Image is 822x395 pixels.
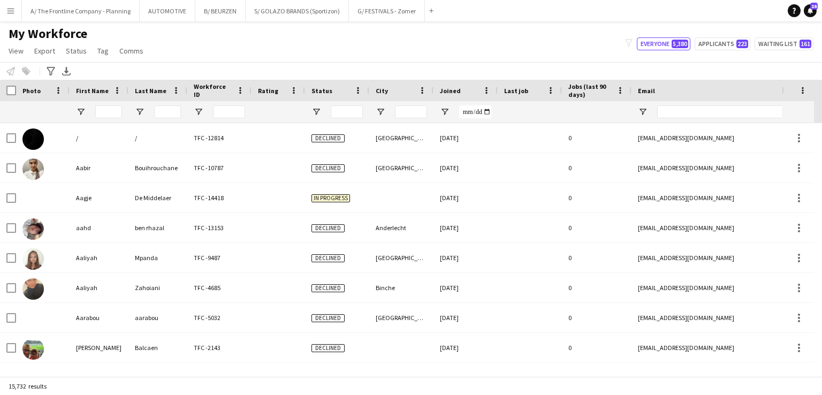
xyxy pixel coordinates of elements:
[258,87,278,95] span: Rating
[128,303,187,332] div: aarabou
[369,363,433,392] div: Huldenberg
[810,3,818,10] span: 16
[194,82,232,98] span: Workforce ID
[22,1,140,21] button: A/ The Frontline Company - Planning
[195,1,246,21] button: B/ BEURZEN
[60,65,73,78] app-action-btn: Export XLSX
[311,254,345,262] span: Declined
[128,273,187,302] div: Zahoiani
[128,213,187,242] div: ben rhazal
[187,123,252,153] div: TFC -12814
[331,105,363,118] input: Status Filter Input
[128,243,187,272] div: Mpanda
[187,333,252,362] div: TFC -2143
[637,37,690,50] button: Everyone5,380
[70,363,128,392] div: [PERSON_NAME]
[22,218,44,240] img: aahd ben rhazal
[638,87,655,95] span: Email
[311,314,345,322] span: Declined
[154,105,181,118] input: Last Name Filter Input
[62,44,91,58] a: Status
[562,363,631,392] div: 0
[70,243,128,272] div: Aaliyah
[562,213,631,242] div: 0
[22,248,44,270] img: Aaliyah Mpanda
[135,107,144,117] button: Open Filter Menu
[187,303,252,332] div: TFC -5032
[30,44,59,58] a: Export
[369,303,433,332] div: [GEOGRAPHIC_DATA]
[34,46,55,56] span: Export
[804,4,817,17] a: 16
[440,107,450,117] button: Open Filter Menu
[22,128,44,150] img: / /
[128,333,187,362] div: Balcaen
[22,338,44,360] img: Aaron Balcaen
[311,107,321,117] button: Open Filter Menu
[311,164,345,172] span: Declined
[128,363,187,392] div: Biniungo
[97,46,109,56] span: Tag
[349,1,425,21] button: G/ FESTIVALS - Zomer
[70,303,128,332] div: Aarabou
[638,107,648,117] button: Open Filter Menu
[128,123,187,153] div: /
[70,273,128,302] div: Aaliyah
[22,158,44,180] img: Aabir Bouihrouchane
[562,303,631,332] div: 0
[504,87,528,95] span: Last job
[76,107,86,117] button: Open Filter Menu
[568,82,612,98] span: Jobs (last 90 days)
[66,46,87,56] span: Status
[672,40,688,48] span: 5,380
[395,105,427,118] input: City Filter Input
[376,87,388,95] span: City
[755,37,813,50] button: Waiting list161
[433,153,498,183] div: [DATE]
[9,46,24,56] span: View
[562,183,631,212] div: 0
[246,1,349,21] button: S/ GOLAZO BRANDS (Sportizon)
[433,333,498,362] div: [DATE]
[369,123,433,153] div: [GEOGRAPHIC_DATA][PERSON_NAME]
[187,213,252,242] div: TFC -13153
[562,153,631,183] div: 0
[433,213,498,242] div: [DATE]
[119,46,143,56] span: Comms
[433,183,498,212] div: [DATE]
[376,107,385,117] button: Open Filter Menu
[9,26,87,42] span: My Workforce
[311,344,345,352] span: Declined
[95,105,122,118] input: First Name Filter Input
[311,194,350,202] span: In progress
[369,243,433,272] div: [GEOGRAPHIC_DATA]
[433,273,498,302] div: [DATE]
[562,243,631,272] div: 0
[70,213,128,242] div: aahd
[311,87,332,95] span: Status
[187,243,252,272] div: TFC -9487
[187,153,252,183] div: TFC -10787
[695,37,750,50] button: Applicants223
[70,153,128,183] div: Aabir
[311,284,345,292] span: Declined
[22,87,41,95] span: Photo
[70,333,128,362] div: [PERSON_NAME]
[311,134,345,142] span: Declined
[128,183,187,212] div: De Middelaer
[213,105,245,118] input: Workforce ID Filter Input
[187,363,252,392] div: TFC -10627
[433,363,498,392] div: [DATE]
[459,105,491,118] input: Joined Filter Input
[140,1,195,21] button: AUTOMOTIVE
[135,87,166,95] span: Last Name
[70,183,128,212] div: Aagje
[562,333,631,362] div: 0
[800,40,811,48] span: 161
[44,65,57,78] app-action-btn: Advanced filters
[76,87,109,95] span: First Name
[433,243,498,272] div: [DATE]
[22,278,44,300] img: Aaliyah Zahoiani
[187,273,252,302] div: TFC -4685
[433,123,498,153] div: [DATE]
